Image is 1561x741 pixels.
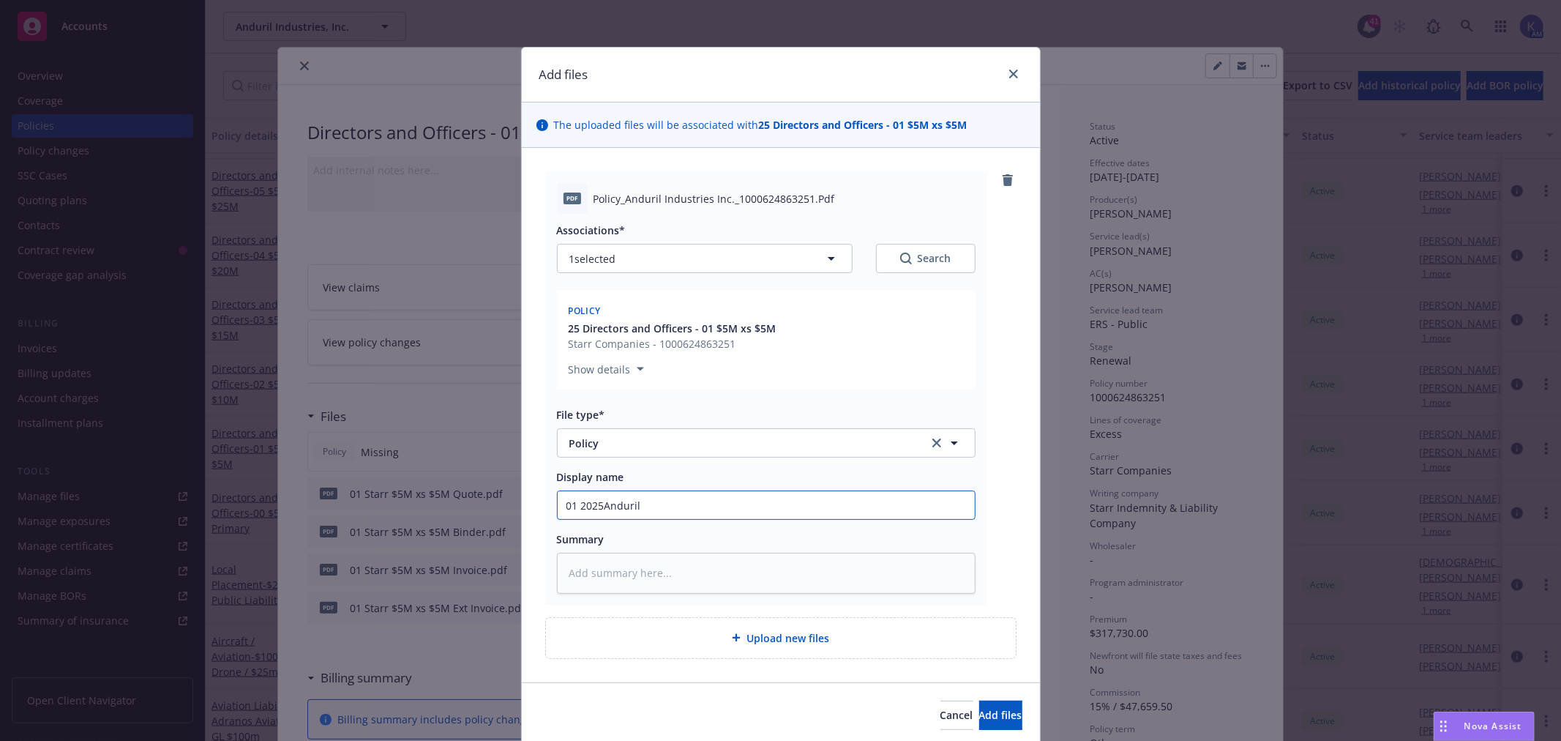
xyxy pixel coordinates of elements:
[569,436,908,451] span: Policy
[746,630,829,646] span: Upload new files
[557,470,624,484] span: Display name
[928,434,946,452] a: clear selection
[545,617,1017,659] div: Upload new files
[1464,720,1522,732] span: Nova Assist
[1434,712,1453,740] div: Drag to move
[557,532,604,546] span: Summary
[557,428,976,458] button: Policyclear selection
[558,491,975,519] input: Add display name here...
[1434,712,1535,741] button: Nova Assist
